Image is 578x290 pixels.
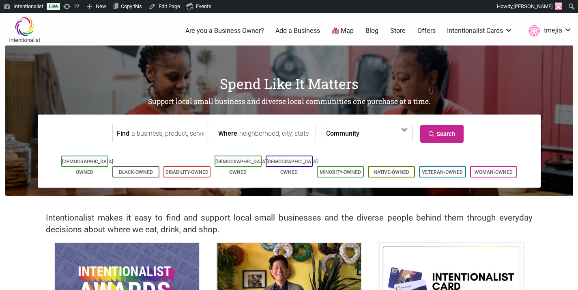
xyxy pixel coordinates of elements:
a: Search [420,125,464,143]
input: neighborhood, city, state [239,124,314,143]
h1: Spend Like It Matters [5,74,573,93]
label: Where [218,124,237,142]
a: Offers [417,26,436,35]
label: Find [117,124,129,142]
a: Blog [365,26,378,35]
a: [DEMOGRAPHIC_DATA]-Owned [62,159,115,175]
a: Disability-Owned [165,169,208,175]
a: [DEMOGRAPHIC_DATA]-Owned [215,159,268,175]
input: a business, product, service [131,124,206,143]
a: tmejia [524,24,572,38]
a: Intentionalist Cards [447,26,513,35]
a: Veteran-Owned [422,169,463,175]
a: Native-Owned [374,169,409,175]
a: [DEMOGRAPHIC_DATA]-Owned [266,159,319,175]
a: Store [390,26,406,35]
a: Live [47,3,60,10]
a: Woman-Owned [475,169,513,175]
img: Intentionalist [5,16,44,43]
a: Map [332,26,354,36]
a: Black-Owned [119,169,153,175]
h2: Intentionalist makes it easy to find and support local small businesses and the diverse people be... [46,212,533,236]
a: Add a Business [275,26,320,35]
a: Minority-Owned [320,169,361,175]
a: Are you a Business Owner? [185,26,264,35]
label: Community [326,124,359,142]
span: [PERSON_NAME] [514,3,552,9]
h2: Support local small business and diverse local communities one purchase at a time. [5,97,573,107]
